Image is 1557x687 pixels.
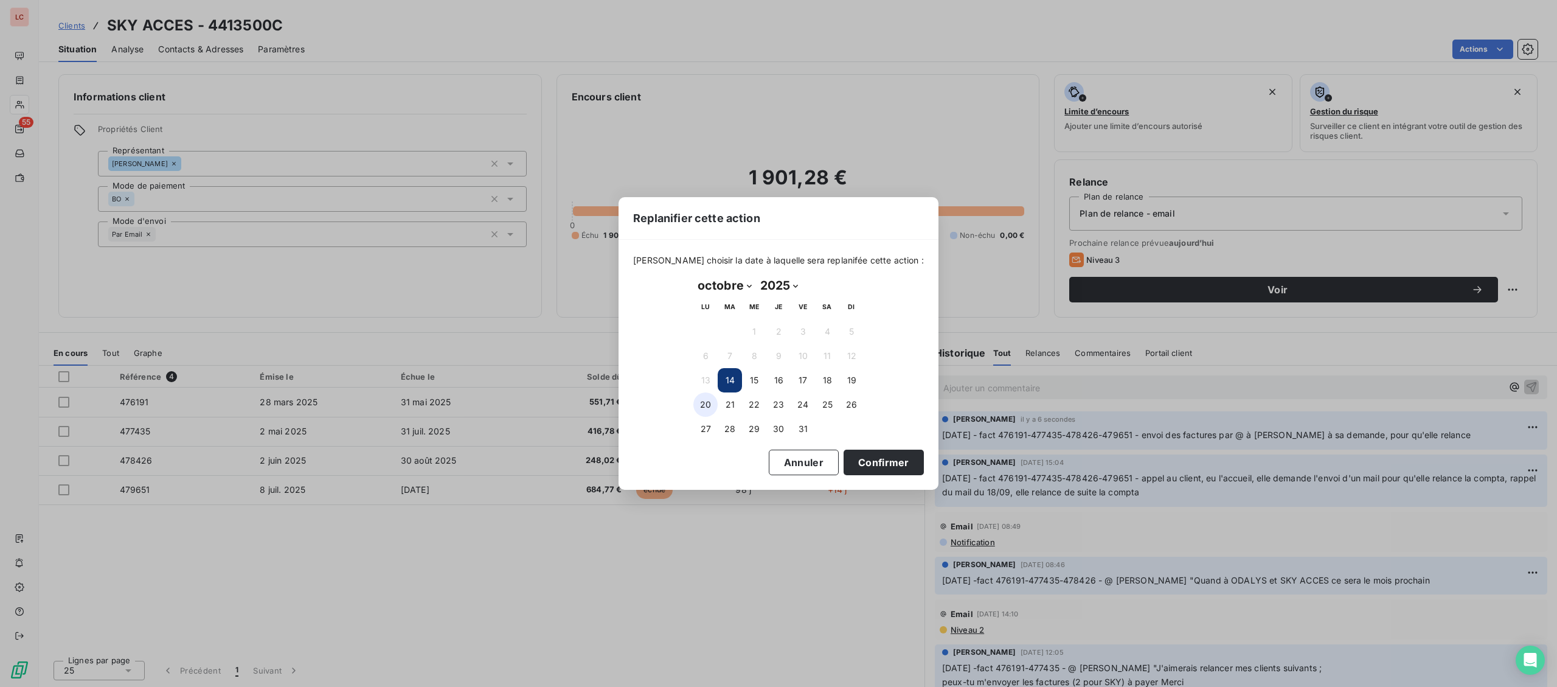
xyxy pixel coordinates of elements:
[742,319,766,344] button: 1
[766,417,791,441] button: 30
[766,319,791,344] button: 2
[693,344,718,368] button: 6
[766,392,791,417] button: 23
[839,319,864,344] button: 5
[633,210,760,226] span: Replanifier cette action
[766,368,791,392] button: 16
[766,344,791,368] button: 9
[791,295,815,319] th: vendredi
[1516,646,1545,675] div: Open Intercom Messenger
[791,368,815,392] button: 17
[718,344,742,368] button: 7
[742,344,766,368] button: 8
[742,295,766,319] th: mercredi
[693,417,718,441] button: 27
[815,368,839,392] button: 18
[791,344,815,368] button: 10
[839,295,864,319] th: dimanche
[791,392,815,417] button: 24
[815,319,839,344] button: 4
[718,295,742,319] th: mardi
[839,344,864,368] button: 12
[742,368,766,392] button: 15
[718,392,742,417] button: 21
[766,295,791,319] th: jeudi
[815,344,839,368] button: 11
[693,295,718,319] th: lundi
[815,392,839,417] button: 25
[693,392,718,417] button: 20
[742,417,766,441] button: 29
[791,319,815,344] button: 3
[791,417,815,441] button: 31
[769,450,839,475] button: Annuler
[839,368,864,392] button: 19
[844,450,924,475] button: Confirmer
[839,392,864,417] button: 26
[718,417,742,441] button: 28
[742,392,766,417] button: 22
[815,295,839,319] th: samedi
[633,254,924,267] span: [PERSON_NAME] choisir la date à laquelle sera replanifée cette action :
[718,368,742,392] button: 14
[693,368,718,392] button: 13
